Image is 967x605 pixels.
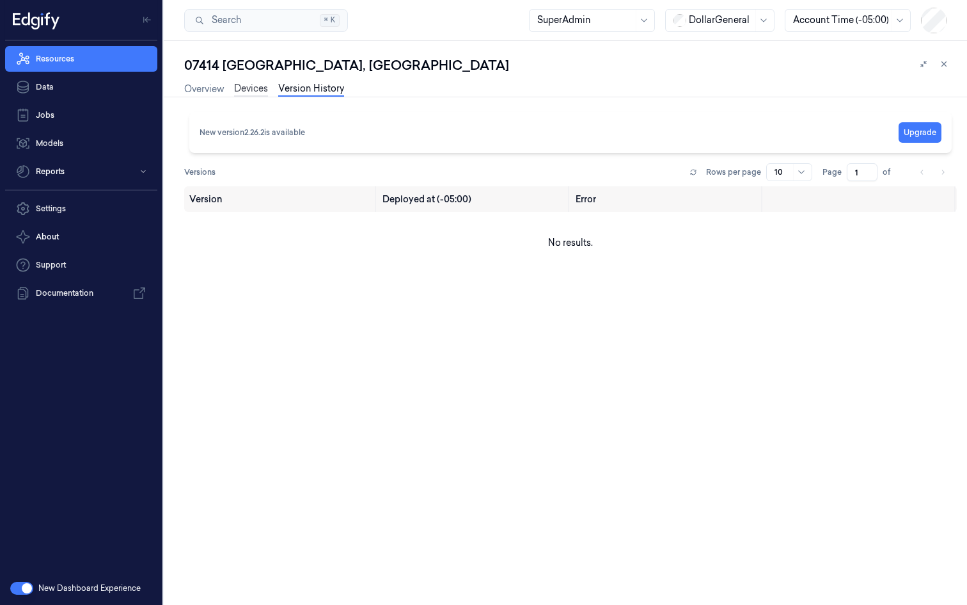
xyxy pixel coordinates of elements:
span: Page [822,166,842,178]
span: Search [207,13,241,27]
th: Deployed at (-05:00) [377,186,570,212]
a: Devices [234,82,268,97]
button: Search⌘K [184,9,348,32]
button: Toggle Navigation [137,10,157,30]
th: Error [570,186,764,212]
a: Data [5,74,157,100]
a: Settings [5,196,157,222]
td: No results. [184,212,957,273]
div: 07414 [GEOGRAPHIC_DATA], [GEOGRAPHIC_DATA] [184,56,509,74]
p: Rows per page [706,166,761,178]
a: Overview [184,83,224,96]
div: New version 2.26.2 is available [200,127,305,138]
span: Versions [184,166,216,178]
button: Upgrade [899,122,941,143]
a: Resources [5,46,157,72]
a: Documentation [5,280,157,306]
a: Jobs [5,102,157,128]
button: Reports [5,159,157,184]
nav: pagination [913,163,952,181]
button: About [5,224,157,250]
a: Support [5,252,157,278]
th: Version [184,186,377,212]
a: Models [5,131,157,156]
span: of [883,166,903,178]
a: Version History [278,82,344,97]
